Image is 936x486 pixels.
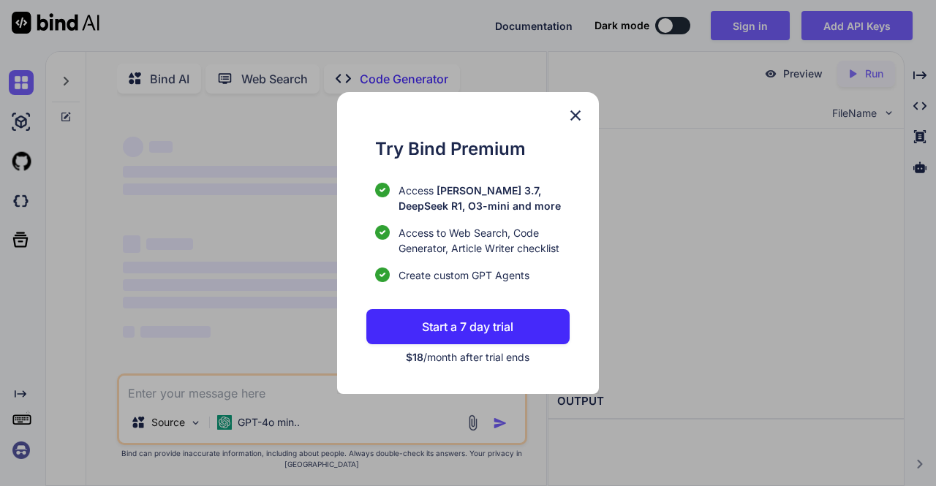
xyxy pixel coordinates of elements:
span: $18 [406,351,423,363]
p: Access [399,183,570,213]
img: checklist [375,225,390,240]
span: Create custom GPT Agents [399,267,529,283]
span: [PERSON_NAME] 3.7, DeepSeek R1, O3-mini and more [399,184,561,212]
button: Start a 7 day trial [366,309,570,344]
h1: Try Bind Premium [375,136,570,162]
span: Access to Web Search, Code Generator, Article Writer checklist [399,225,570,256]
img: checklist [375,183,390,197]
img: close [567,107,584,124]
p: Start a 7 day trial [422,318,513,335]
img: checklist [375,267,390,282]
span: /month after trial ends [406,351,529,363]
